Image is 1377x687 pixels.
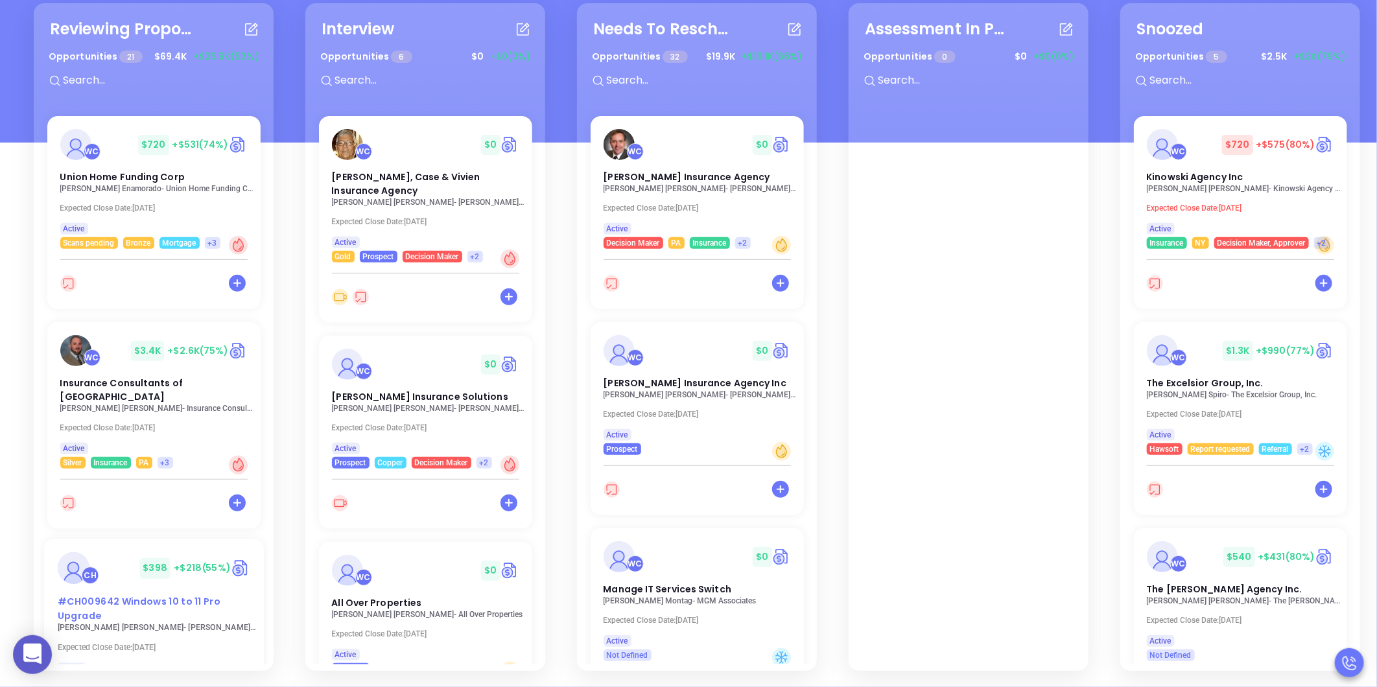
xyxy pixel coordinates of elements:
p: Jessica A. Hess - The Willis E. Kilborne Agency Inc. [1147,596,1341,605]
span: +2 [1300,442,1310,456]
a: profileWalter Contreras$0Circle dollar[PERSON_NAME], Case & Vivien Insurance Agency[PERSON_NAME] ... [319,116,532,262]
a: Quote [500,355,519,374]
p: Expected Close Date: [DATE] [60,204,255,213]
p: Craig Wilson - Kinowski Agency Inc [1147,184,1341,193]
img: The Excelsior Group, Inc. [1147,335,1178,366]
p: Helen Taveras - All Over Properties [332,610,526,619]
p: Expected Close Date: [DATE] [332,423,526,432]
span: Gold [335,250,351,264]
span: +$13.1K (66%) [742,50,802,64]
span: 5 [1206,51,1227,63]
p: Jim Bacino - Lowry-Dunham, Case & Vivien Insurance Agency [332,198,526,207]
p: David Spiro - The Excelsior Group, Inc. [1147,390,1341,399]
span: Active [607,222,628,236]
span: +$990 (77%) [1256,344,1315,357]
span: +2 [1317,236,1326,250]
span: Insurance [1150,236,1184,250]
p: Steve Straub - Straub Insurance Agency Inc [604,390,798,399]
span: +2 [480,456,489,470]
span: PA [672,236,681,250]
div: Walter Contreras [84,349,100,366]
span: Active [335,647,357,662]
a: profileWalter Contreras$1.3K+$990(77%)Circle dollarThe Excelsior Group, Inc.[PERSON_NAME] Spiro- ... [1134,322,1347,455]
span: +$0 (0%) [1033,50,1074,64]
input: Search... [333,72,528,89]
span: Active [335,235,357,250]
section: Reviewing Proposal [34,3,274,671]
p: Expected Close Date: [DATE] [604,616,798,625]
span: +$218 (55%) [173,561,231,575]
span: $ 720 [138,135,169,155]
img: All Over Properties [332,555,363,586]
div: Reviewing Proposal [50,17,193,41]
img: Quote [1315,341,1334,360]
span: The Willis E. Kilborne Agency Inc. [1147,583,1302,596]
a: Quote [772,547,791,566]
div: Carla Humber [81,566,99,584]
span: Referral [1262,442,1289,456]
div: Warm [500,662,519,681]
span: +2 [738,236,747,250]
span: +2 [471,250,480,264]
p: Expected Close Date: [DATE] [57,643,257,652]
span: All Over Properties [332,596,422,609]
span: $ 0 [481,561,500,581]
span: $ 0 [753,547,771,567]
img: Insurance Consultants of Pittsburgh [60,335,91,366]
span: $ 1.3K [1223,341,1253,361]
p: Adrian Morgenstern - Morgenstern Insurance Services Inc [57,623,257,632]
span: $ 398 [139,558,170,579]
span: +$2K (79%) [1293,50,1345,64]
a: Quote [1315,135,1334,154]
span: Active [335,441,357,456]
span: $ 0 [468,47,487,67]
input: Search... [1148,72,1343,89]
div: Hot [500,456,519,474]
div: Hot [500,250,519,268]
section: Interview [305,3,545,671]
div: Warm [772,442,791,461]
span: Active [64,222,85,236]
img: #CH009642 Windows 10 to 11 Pro Upgrade [57,552,89,584]
p: Juan Enamorado - Union Home Funding Corp [60,184,255,193]
span: Insurance [94,456,128,470]
p: Expected Close Date: [DATE] [1147,616,1341,625]
span: Kinowski Agency Inc [1147,170,1243,183]
img: Quote [229,341,248,360]
img: Quote [229,135,248,154]
a: profileWalter Contreras$720+$531(74%)Circle dollarUnion Home Funding Corp[PERSON_NAME] Enamorado-... [47,116,261,249]
p: Expected Close Date: [DATE] [604,410,798,419]
span: Active [607,428,628,442]
span: PA [139,456,149,470]
p: Opportunities [49,45,143,69]
span: Prospect [335,662,366,676]
p: Expected Close Date: [DATE] [604,204,798,213]
a: profileWalter Contreras$0Circle dollarManage IT Services Switch[PERSON_NAME] Montag- MGM Associat... [591,528,804,661]
input: Search... [62,72,256,89]
div: Walter Contreras [355,363,372,380]
span: $ 720 [1222,135,1253,155]
p: Expected Close Date: [DATE] [1147,204,1341,213]
span: Not Defined [607,648,648,662]
span: $ 69.4K [151,47,190,67]
span: Insurance [693,236,727,250]
p: Brad Lawton - Lawton Insurance Agency [604,184,798,193]
span: Prospect [335,456,366,470]
span: $ 0 [753,135,771,155]
img: Quote [772,341,791,360]
a: Quote [231,558,250,578]
span: Decision Maker [415,456,468,470]
img: Davenport Insurance Solutions [332,349,363,380]
a: profileWalter Contreras$0Circle dollar[PERSON_NAME] Insurance Agency[PERSON_NAME] [PERSON_NAME]- ... [591,116,804,249]
span: Davenport Insurance Solutions [332,390,508,403]
span: $ 19.9K [703,47,738,67]
a: profileWalter Contreras$3.4K+$2.6K(75%)Circle dollarInsurance Consultants of [GEOGRAPHIC_DATA][PE... [47,322,261,469]
p: Matt Straley - Insurance Consultants of Pittsburgh [60,404,255,413]
span: Prospect [607,442,638,456]
span: Decision Maker [406,250,459,264]
span: +$575 (80%) [1256,138,1315,151]
span: Lawton Insurance Agency [604,170,770,183]
span: #CH009642 Windows 10 to 11 Pro Upgrade [57,595,220,622]
a: Quote [500,561,519,580]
